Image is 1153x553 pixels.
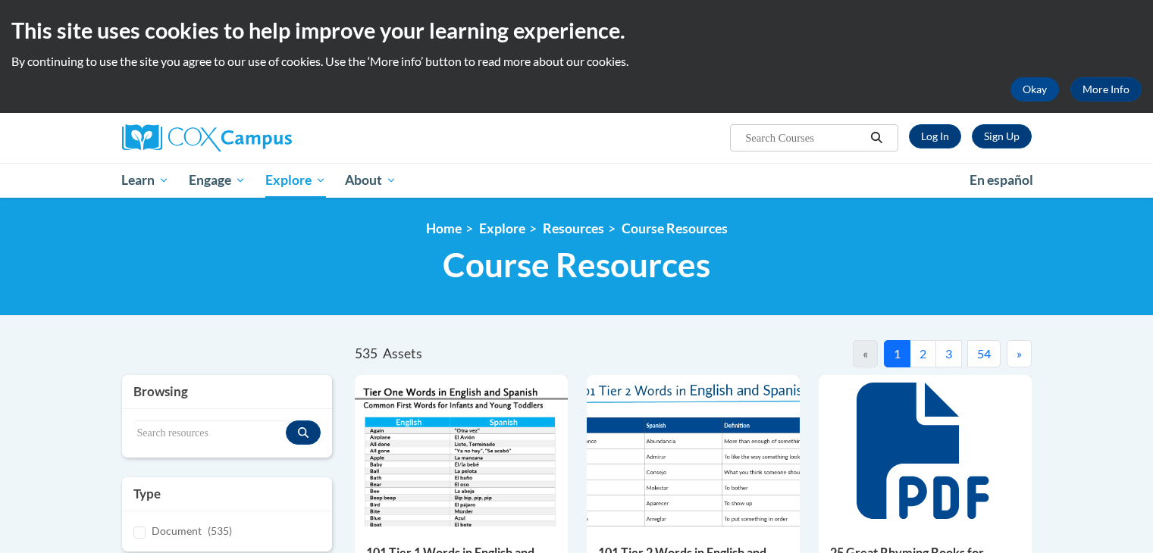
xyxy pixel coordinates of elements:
a: Home [426,220,462,236]
a: En español [960,164,1043,196]
a: Course Resources [622,220,728,236]
img: Cox Campus [122,124,292,152]
a: Resources [543,220,604,236]
span: 535 [355,345,378,361]
a: Explore [479,220,525,236]
div: Main menu [99,163,1054,198]
span: Engage [189,171,246,189]
span: Assets [383,345,422,361]
a: Learn [112,163,180,198]
span: En español [970,172,1033,188]
span: Document [152,524,202,537]
button: Okay [1010,77,1059,102]
button: 3 [935,340,962,367]
button: Next [1007,340,1032,367]
h2: This site uses cookies to help improve your learning experience. [11,15,1142,45]
input: Search Courses [744,129,865,147]
button: Search resources [286,420,321,445]
h3: Browsing [133,383,321,401]
span: Course Resources [443,245,710,285]
a: Engage [179,163,255,198]
p: By continuing to use the site you agree to our use of cookies. Use the ‘More info’ button to read... [11,53,1142,70]
img: 836e94b2-264a-47ae-9840-fb2574307f3b.pdf [587,375,800,526]
span: » [1017,346,1022,361]
button: 2 [910,340,936,367]
h3: Type [133,485,321,503]
a: Register [972,124,1032,148]
a: Log In [909,124,961,148]
span: Explore [265,171,326,189]
a: Explore [255,163,336,198]
button: 1 [884,340,910,367]
a: About [335,163,406,198]
a: Cox Campus [122,124,410,152]
a: More Info [1070,77,1142,102]
span: Learn [121,171,169,189]
span: (535) [208,524,232,537]
nav: Pagination Navigation [693,340,1031,367]
input: Search resources [133,420,287,446]
span: About [345,171,396,189]
button: Search [865,129,888,147]
button: 54 [967,340,1001,367]
img: d35314be-4b7e-462d-8f95-b17e3d3bb747.pdf [355,375,568,526]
